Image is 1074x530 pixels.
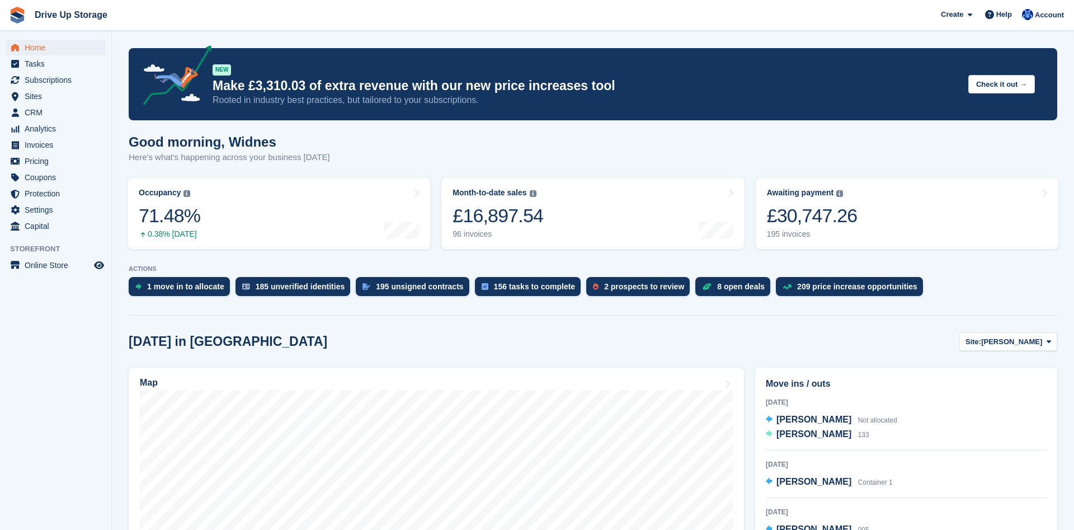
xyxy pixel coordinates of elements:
[453,204,543,227] div: £16,897.54
[92,259,106,272] a: Preview store
[129,277,235,302] a: 1 move in to allocate
[25,257,92,273] span: Online Store
[695,277,776,302] a: 8 open deals
[783,284,792,289] img: price_increase_opportunities-93ffe204e8149a01c8c9dc8f82e8f89637d9d84a8eef4429ea346261dce0b2c0.svg
[128,178,430,249] a: Occupancy 71.48% 0.38% [DATE]
[996,9,1012,20] span: Help
[766,459,1047,470] div: [DATE]
[766,475,893,490] a: [PERSON_NAME] Container 1
[776,415,851,424] span: [PERSON_NAME]
[530,190,536,197] img: icon-info-grey-7440780725fd019a000dd9b08b2336e03edf1995a4989e88bcd33f0948082b44.svg
[959,332,1057,351] button: Site: [PERSON_NAME]
[213,94,959,106] p: Rooted in industry best practices, but tailored to your subscriptions.
[858,479,893,486] span: Container 1
[242,283,250,290] img: verify_identity-adf6edd0f0f0b5bbfe63781bf79b02c33cf7c696d77639b501bdc392416b5a36.svg
[776,429,851,439] span: [PERSON_NAME]
[6,105,106,120] a: menu
[776,477,851,486] span: [PERSON_NAME]
[25,56,92,72] span: Tasks
[25,170,92,185] span: Coupons
[129,151,330,164] p: Here's what's happening across your business [DATE]
[6,257,106,273] a: menu
[25,153,92,169] span: Pricing
[717,282,765,291] div: 8 open deals
[482,283,488,290] img: task-75834270c22a3079a89374b754ae025e5fb1db73e45f91037f5363f120a921f8.svg
[129,265,1057,273] p: ACTIONS
[135,283,142,290] img: move_ins_to_allocate_icon-fdf77a2bb77ea45bf5b3d319d69a93e2d87916cf1d5bf7949dd705db3b84f3ca.svg
[139,204,200,227] div: 71.48%
[858,416,897,424] span: Not allocated
[30,6,112,24] a: Drive Up Storage
[356,277,474,302] a: 195 unsigned contracts
[213,64,231,76] div: NEW
[797,282,917,291] div: 209 price increase opportunities
[1022,9,1033,20] img: Widnes Team
[6,202,106,218] a: menu
[441,178,744,249] a: Month-to-date sales £16,897.54 96 invoices
[6,72,106,88] a: menu
[140,378,158,388] h2: Map
[25,202,92,218] span: Settings
[147,282,224,291] div: 1 move in to allocate
[453,188,526,198] div: Month-to-date sales
[767,204,858,227] div: £30,747.26
[183,190,190,197] img: icon-info-grey-7440780725fd019a000dd9b08b2336e03edf1995a4989e88bcd33f0948082b44.svg
[593,283,599,290] img: prospect-51fa495bee0391a8d652442698ab0144808aea92771e9ea1ae160a38d050c398.svg
[9,7,26,24] img: stora-icon-8386f47178a22dfd0bd8f6a31ec36ba5ce8667c1dd55bd0f319d3a0aa187defe.svg
[25,105,92,120] span: CRM
[10,243,111,255] span: Storefront
[6,218,106,234] a: menu
[756,178,1058,249] a: Awaiting payment £30,747.26 195 invoices
[25,137,92,153] span: Invoices
[139,188,181,198] div: Occupancy
[965,336,981,348] span: Site:
[6,186,106,201] a: menu
[766,428,869,442] a: [PERSON_NAME] 133
[129,334,327,349] h2: [DATE] in [GEOGRAPHIC_DATA]
[858,431,869,439] span: 133
[941,9,963,20] span: Create
[213,78,959,94] p: Make £3,310.03 of extra revenue with our new price increases tool
[968,75,1035,93] button: Check it out →
[702,283,712,290] img: deal-1b604bf984904fb50ccaf53a9ad4b4a5d6e5aea283cecdc64d6e3604feb123c2.svg
[129,134,330,149] h1: Good morning, Widnes
[376,282,463,291] div: 195 unsigned contracts
[25,218,92,234] span: Capital
[766,507,1047,517] div: [DATE]
[6,40,106,55] a: menu
[25,121,92,137] span: Analytics
[767,188,834,198] div: Awaiting payment
[6,137,106,153] a: menu
[25,40,92,55] span: Home
[766,377,1047,391] h2: Move ins / outs
[604,282,684,291] div: 2 prospects to review
[453,229,543,239] div: 96 invoices
[6,56,106,72] a: menu
[981,336,1042,348] span: [PERSON_NAME]
[362,283,370,290] img: contract_signature_icon-13c848040528278c33f63329250d36e43548de30e8caae1d1a13099fd9432cc5.svg
[6,88,106,104] a: menu
[134,45,212,109] img: price-adjustments-announcement-icon-8257ccfd72463d97f412b2fc003d46551f7dbcb40ab6d574587a9cd5c0d94...
[25,186,92,201] span: Protection
[776,277,929,302] a: 209 price increase opportunities
[836,190,843,197] img: icon-info-grey-7440780725fd019a000dd9b08b2336e03edf1995a4989e88bcd33f0948082b44.svg
[494,282,576,291] div: 156 tasks to complete
[586,277,695,302] a: 2 prospects to review
[766,397,1047,407] div: [DATE]
[1035,10,1064,21] span: Account
[6,153,106,169] a: menu
[766,413,897,428] a: [PERSON_NAME] Not allocated
[6,121,106,137] a: menu
[767,229,858,239] div: 195 invoices
[256,282,345,291] div: 185 unverified identities
[25,88,92,104] span: Sites
[235,277,356,302] a: 185 unverified identities
[139,229,200,239] div: 0.38% [DATE]
[6,170,106,185] a: menu
[25,72,92,88] span: Subscriptions
[475,277,587,302] a: 156 tasks to complete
